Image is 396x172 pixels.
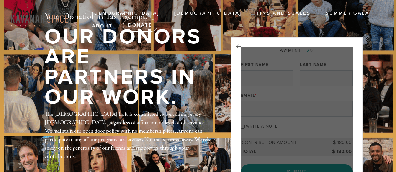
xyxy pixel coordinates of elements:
[45,27,211,107] h1: Our Donors are Partners in Our Work.
[87,20,117,32] a: ABOUT
[170,7,246,19] a: [DEMOGRAPHIC_DATA]
[252,7,315,19] a: Fins and Scales
[321,7,374,19] a: Summer Gala
[87,7,164,19] a: [DEMOGRAPHIC_DATA]
[9,11,69,27] img: KavanahSpace%28Red-sand%29%20%281%29.png
[45,110,211,160] div: The [DEMOGRAPHIC_DATA] Loft is committed to welcoming every [DEMOGRAPHIC_DATA] regardless of affi...
[123,19,157,32] a: Donate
